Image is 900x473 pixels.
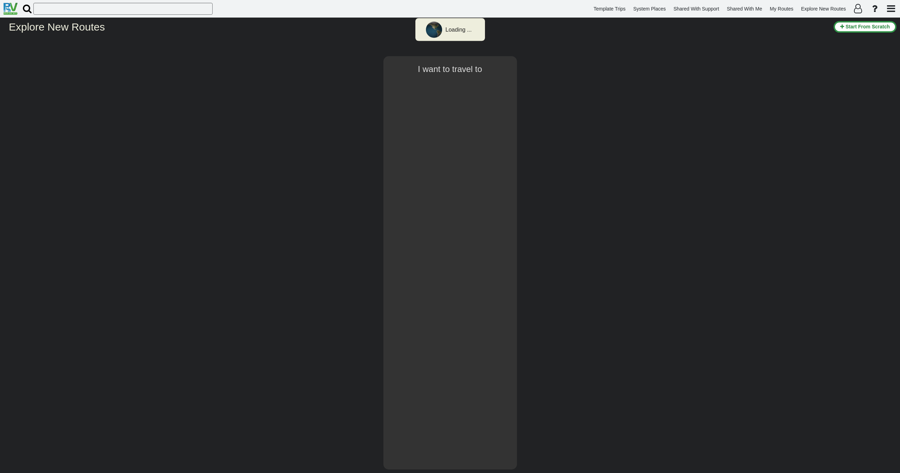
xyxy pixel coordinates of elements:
a: My Routes [767,2,797,16]
a: Explore New Routes [798,2,849,16]
span: My Routes [770,6,794,12]
h2: Explore New Routes [9,21,828,33]
span: Explore New Routes [801,6,846,12]
a: Template Trips [590,2,629,16]
div: Loading ... [446,26,472,34]
span: Shared With Support [673,6,719,12]
span: Start From Scratch [846,24,890,29]
span: I want to travel to [418,64,482,74]
a: Shared With Support [670,2,722,16]
button: Start From Scratch [834,21,896,33]
a: Shared With Me [724,2,765,16]
img: RvPlanetLogo.png [4,3,18,15]
a: System Places [630,2,669,16]
span: Shared With Me [727,6,762,12]
span: Template Trips [594,6,626,12]
span: System Places [633,6,666,12]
